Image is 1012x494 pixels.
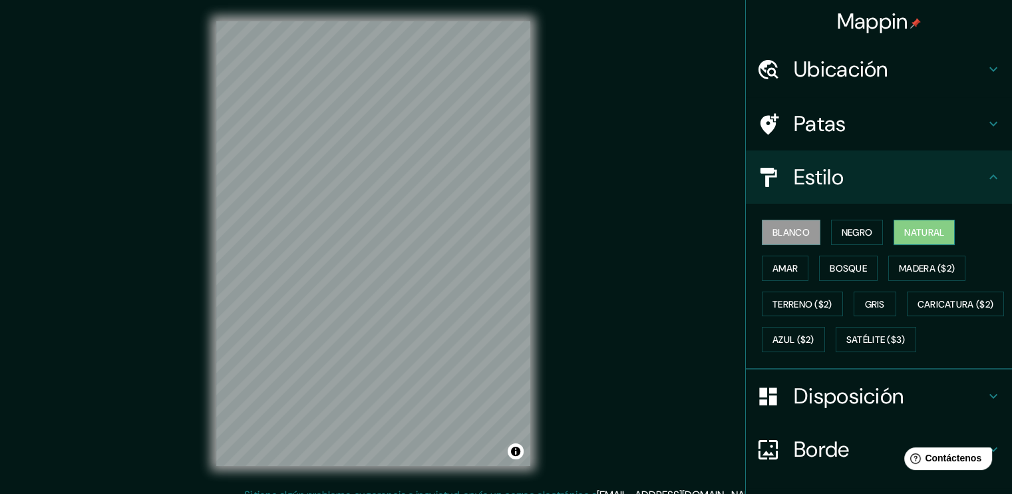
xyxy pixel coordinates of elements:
font: Disposición [794,382,904,410]
button: Natural [894,220,955,245]
div: Ubicación [746,43,1012,96]
div: Disposición [746,370,1012,423]
font: Madera ($2) [899,262,955,274]
font: Natural [904,226,944,238]
font: Azul ($2) [772,334,814,346]
button: Blanco [762,220,820,245]
font: Mappin [837,7,908,35]
button: Amar [762,256,808,281]
button: Satélite ($3) [836,327,916,352]
font: Ubicación [794,55,888,83]
font: Negro [842,226,873,238]
font: Satélite ($3) [846,334,906,346]
font: Patas [794,110,846,138]
button: Madera ($2) [888,256,965,281]
button: Negro [831,220,884,245]
font: Estilo [794,163,844,191]
iframe: Lanzador de widgets de ayuda [894,442,997,479]
div: Patas [746,97,1012,150]
img: pin-icon.png [910,18,921,29]
canvas: Mapa [216,21,530,466]
font: Amar [772,262,798,274]
button: Caricatura ($2) [907,292,1005,317]
button: Bosque [819,256,878,281]
div: Borde [746,423,1012,476]
div: Estilo [746,150,1012,204]
font: Bosque [830,262,867,274]
button: Terreno ($2) [762,292,843,317]
font: Gris [865,298,885,310]
font: Caricatura ($2) [918,298,994,310]
font: Blanco [772,226,810,238]
button: Activar o desactivar atribución [508,443,524,459]
font: Terreno ($2) [772,298,832,310]
button: Gris [854,292,896,317]
button: Azul ($2) [762,327,825,352]
font: Borde [794,435,850,463]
